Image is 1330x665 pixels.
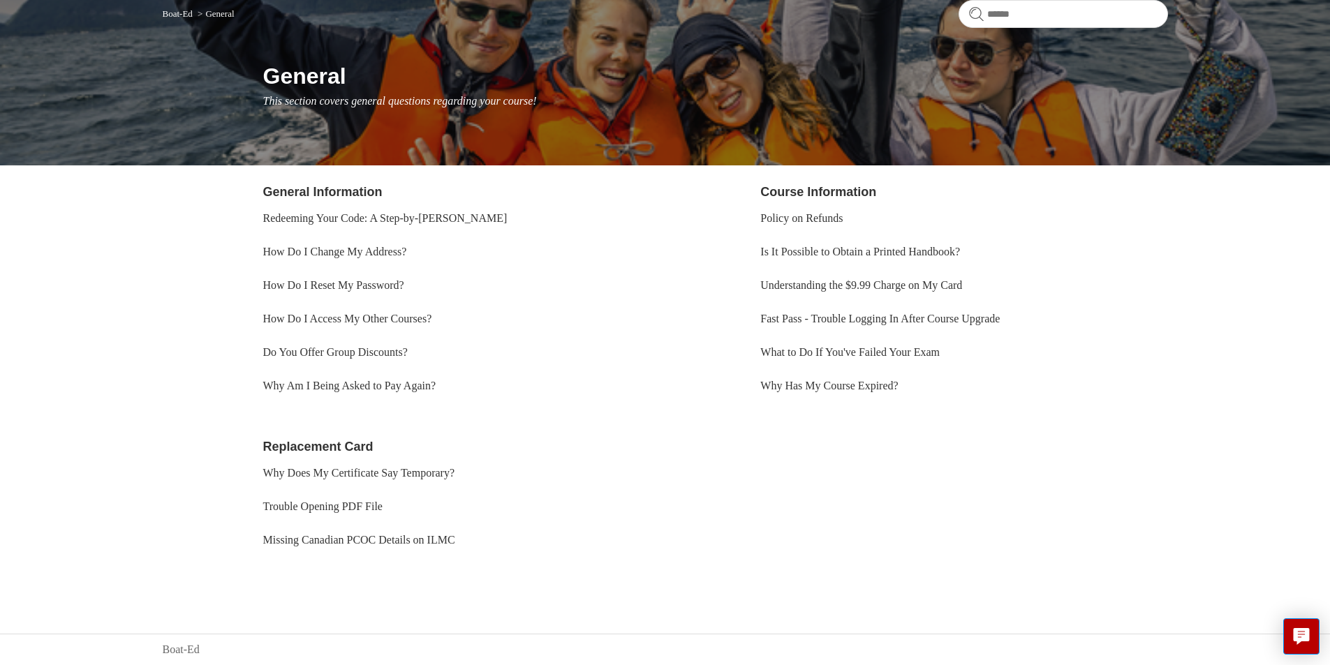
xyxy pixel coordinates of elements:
[263,59,1168,93] h1: General
[263,467,455,479] a: Why Does My Certificate Say Temporary?
[263,534,455,546] a: Missing Canadian PCOC Details on ILMC
[760,313,1000,324] a: Fast Pass - Trouble Logging In After Course Upgrade
[263,279,404,291] a: How Do I Reset My Password?
[760,346,940,358] a: What to Do If You've Failed Your Exam
[760,185,876,199] a: Course Information
[760,212,843,224] a: Policy on Refunds
[263,346,408,358] a: Do You Offer Group Discounts?
[263,212,508,224] a: Redeeming Your Code: A Step-by-[PERSON_NAME]
[263,500,383,512] a: Trouble Opening PDF File
[760,279,962,291] a: Understanding the $9.99 Charge on My Card
[263,380,436,391] a: Why Am I Being Asked to Pay Again?
[760,246,960,257] a: Is It Possible to Obtain a Printed Handbook?
[263,440,374,454] a: Replacement Card
[263,313,432,324] a: How Do I Access My Other Courses?
[195,8,234,19] li: General
[760,380,898,391] a: Why Has My Course Expired?
[1283,618,1320,655] button: Live chat
[263,246,407,257] a: How Do I Change My Address?
[263,185,383,199] a: General Information
[163,8,193,19] a: Boat-Ed
[163,8,195,19] li: Boat-Ed
[263,93,1168,110] p: This section covers general questions regarding your course!
[163,641,200,658] a: Boat-Ed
